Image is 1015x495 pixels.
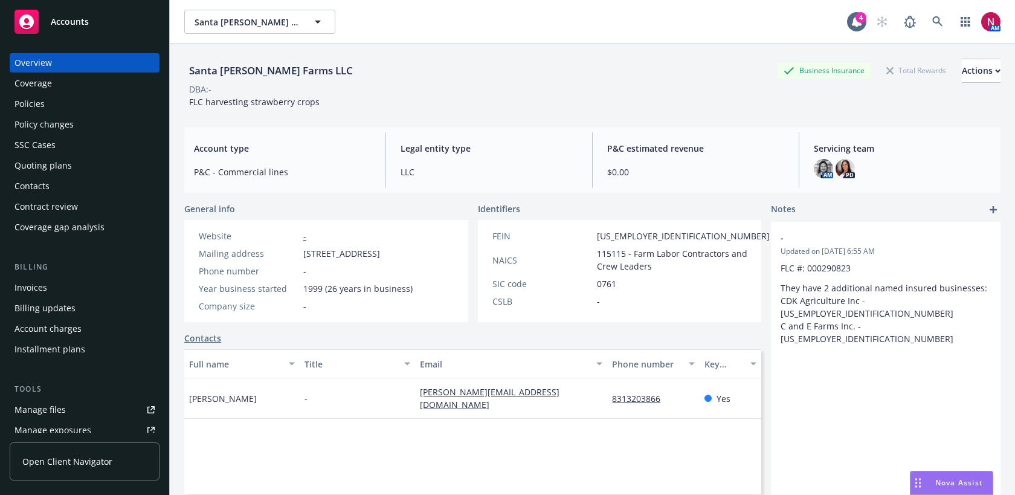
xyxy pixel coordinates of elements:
a: Contacts [184,332,221,345]
a: Billing updates [10,299,159,318]
a: Overview [10,53,159,73]
a: Start snowing [870,10,894,34]
a: add [986,202,1000,217]
span: - [304,392,308,405]
div: Tools [10,383,159,395]
p: They have 2 additional named insured businesses: CDK Agriculture Inc - [US_EMPLOYER_IDENTIFICATIO... [781,282,991,345]
span: Legal entity type [401,142,578,155]
div: Policy changes [14,115,74,134]
div: DBA: - [189,83,211,95]
a: Switch app [953,10,978,34]
div: CSLB [492,295,592,308]
span: Yes [717,392,730,405]
div: Coverage [14,74,52,93]
div: Coverage gap analysis [14,218,105,237]
a: Report a Bug [898,10,922,34]
span: P&C estimated revenue [607,142,784,155]
button: Actions [962,59,1000,83]
button: Key contact [700,349,761,378]
img: photo [814,159,833,178]
div: Actions [962,59,1000,82]
a: Coverage gap analysis [10,218,159,237]
span: $0.00 [607,166,784,178]
a: 8313203866 [612,393,670,404]
div: Contract review [14,197,78,216]
a: Contract review [10,197,159,216]
div: Phone number [612,358,681,370]
span: - [597,295,600,308]
a: Account charges [10,319,159,338]
span: [STREET_ADDRESS] [303,247,380,260]
span: [US_EMPLOYER_IDENTIFICATION_NUMBER] [597,230,770,242]
span: P&C - Commercial lines [194,166,371,178]
div: -Updated on [DATE] 6:55 AMFLC #: 000290823They have 2 additional named insured businesses: CDK Ag... [771,222,1000,355]
div: Quoting plans [14,156,72,175]
a: Accounts [10,5,159,39]
div: Billing [10,261,159,273]
a: Invoices [10,278,159,297]
div: Santa [PERSON_NAME] Farms LLC [184,63,358,79]
span: General info [184,202,235,215]
span: [PERSON_NAME] [189,392,257,405]
span: Notes [771,202,796,217]
div: Overview [14,53,52,73]
span: Updated on [DATE] 6:55 AM [781,246,991,257]
div: Title [304,358,397,370]
img: photo [981,12,1000,31]
button: Full name [184,349,300,378]
div: SIC code [492,277,592,290]
div: Full name [189,358,282,370]
span: 115115 - Farm Labor Contractors and Crew Leaders [597,247,770,273]
div: NAICS [492,254,592,267]
div: Total Rewards [880,63,952,78]
a: Contacts [10,176,159,196]
a: Policy changes [10,115,159,134]
div: Manage exposures [14,421,91,440]
div: 4 [855,12,866,23]
div: Mailing address [199,247,298,260]
div: Policies [14,94,45,114]
a: SSC Cases [10,135,159,155]
span: - [781,231,959,244]
button: Email [415,349,607,378]
button: Santa [PERSON_NAME] Farms LLC [184,10,335,34]
div: SSC Cases [14,135,56,155]
span: - [303,300,306,312]
span: 0761 [597,277,616,290]
span: LLC [401,166,578,178]
div: Billing updates [14,299,76,318]
div: Manage files [14,400,66,419]
span: Nova Assist [935,477,983,488]
div: Drag to move [910,471,926,494]
a: Manage files [10,400,159,419]
div: Invoices [14,278,47,297]
img: photo [836,159,855,178]
div: Year business started [199,282,298,295]
span: Identifiers [478,202,520,215]
div: FEIN [492,230,592,242]
button: Title [300,349,415,378]
button: Phone number [607,349,700,378]
a: Quoting plans [10,156,159,175]
div: Phone number [199,265,298,277]
a: Search [926,10,950,34]
div: Key contact [704,358,743,370]
a: Installment plans [10,340,159,359]
button: Nova Assist [910,471,993,495]
div: Installment plans [14,340,85,359]
div: Contacts [14,176,50,196]
div: Website [199,230,298,242]
a: Manage exposures [10,421,159,440]
span: FLC harvesting strawberry crops [189,96,320,108]
div: Company size [199,300,298,312]
a: - [303,230,306,242]
span: 1999 (26 years in business) [303,282,413,295]
span: Accounts [51,17,89,27]
a: Coverage [10,74,159,93]
span: - [303,265,306,277]
span: Santa [PERSON_NAME] Farms LLC [195,16,299,28]
a: Policies [10,94,159,114]
p: FLC #: 000290823 [781,262,991,274]
span: Servicing team [814,142,991,155]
